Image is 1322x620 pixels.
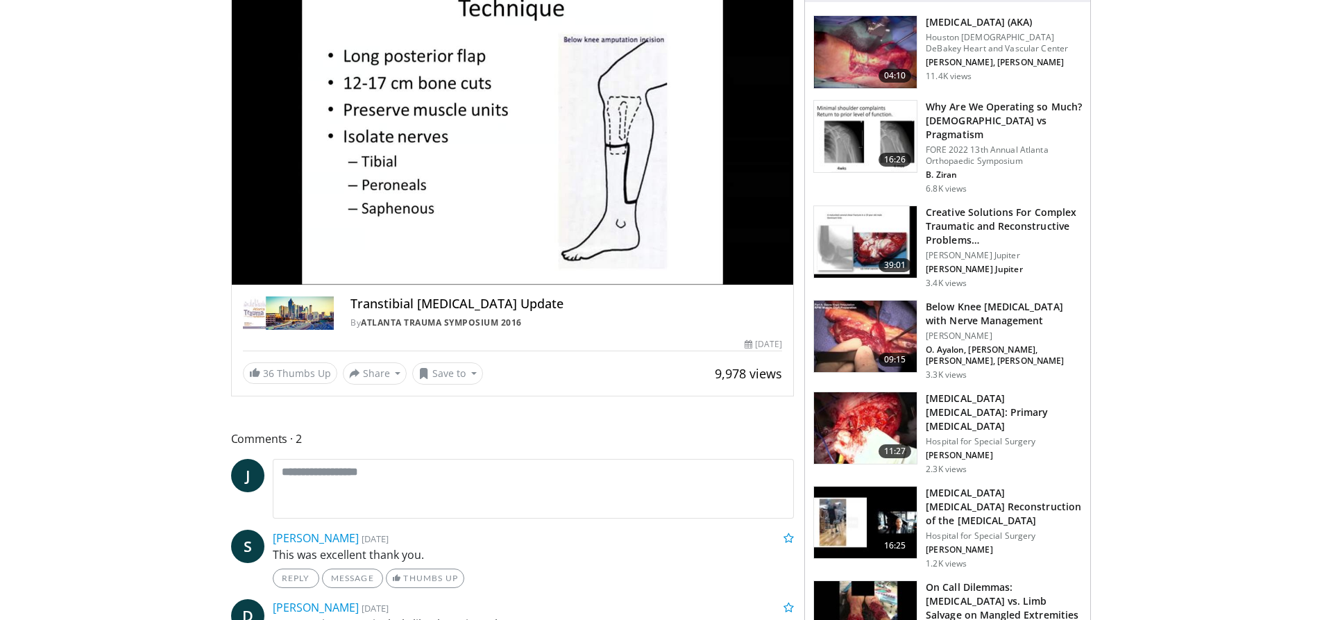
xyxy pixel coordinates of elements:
img: 4075178f-0485-4c93-bf7a-dd164c9bddd9.150x105_q85_crop-smart_upscale.jpg [814,301,917,373]
h3: Creative Solutions For Complex Traumatic and Reconstructive Problems… [926,206,1082,247]
button: Share [343,362,407,385]
p: 2.3K views [926,464,967,475]
p: 6.8K views [926,183,967,194]
div: [DATE] [745,338,782,351]
p: [PERSON_NAME], [PERSON_NAME] [926,57,1082,68]
h3: Below Knee [MEDICAL_DATA] with Nerve Management [926,300,1082,328]
p: 3.3K views [926,369,967,380]
a: S [231,530,264,563]
span: 04:10 [879,69,912,83]
p: [PERSON_NAME] [926,330,1082,342]
p: 11.4K views [926,71,972,82]
a: J [231,459,264,492]
span: 36 [263,367,274,380]
span: 16:26 [879,153,912,167]
a: Message [322,569,383,588]
p: O. Ayalon, [PERSON_NAME], [PERSON_NAME], [PERSON_NAME] [926,344,1082,367]
a: 16:26 Why Are We Operating so Much? [DEMOGRAPHIC_DATA] vs Pragmatism FORE 2022 13th Annual Atlant... [813,100,1082,194]
a: [PERSON_NAME] [273,530,359,546]
span: 39:01 [879,258,912,272]
small: [DATE] [362,533,389,545]
p: 3.4K views [926,278,967,289]
span: Comments 2 [231,430,795,448]
button: Save to [412,362,483,385]
small: [DATE] [362,602,389,614]
p: [PERSON_NAME] Jupiter [926,250,1082,261]
p: Hospital for Special Surgery [926,436,1082,447]
img: e5106453-9f76-4a09-be10-9c893436b880.150x105_q85_crop-smart_upscale.jpg [814,392,917,464]
img: Atlanta Trauma Symposium 2016 [243,296,334,330]
span: 11:27 [879,444,912,458]
a: 11:27 [MEDICAL_DATA] [MEDICAL_DATA]: Primary [MEDICAL_DATA] Hospital for Special Surgery [PERSON_... [813,392,1082,475]
h3: [MEDICAL_DATA] [MEDICAL_DATA]: Primary [MEDICAL_DATA] [926,392,1082,433]
a: Thumbs Up [386,569,464,588]
h3: Why Are We Operating so Much? [DEMOGRAPHIC_DATA] vs Pragmatism [926,100,1082,142]
h3: [MEDICAL_DATA] (AKA) [926,15,1082,29]
p: B. Ziran [926,169,1082,181]
a: Reply [273,569,319,588]
img: dd278d4f-be59-4607-9cdd-c9a8ebe87039.150x105_q85_crop-smart_upscale.jpg [814,16,917,88]
a: [PERSON_NAME] [273,600,359,615]
span: 09:15 [879,353,912,367]
img: 532e59bd-e831-4b9f-98bc-fbe2839454c6.150x105_q85_crop-smart_upscale.jpg [814,487,917,559]
p: FORE 2022 13th Annual Atlanta Orthopaedic Symposium [926,144,1082,167]
p: Houston [DEMOGRAPHIC_DATA] DeBakey Heart and Vascular Center [926,32,1082,54]
a: 16:25 [MEDICAL_DATA] [MEDICAL_DATA] Reconstruction of the [MEDICAL_DATA] Hospital for Special Sur... [813,486,1082,569]
img: 99079dcb-b67f-40ef-8516-3995f3d1d7db.150x105_q85_crop-smart_upscale.jpg [814,101,917,173]
a: 39:01 Creative Solutions For Complex Traumatic and Reconstructive Problems… [PERSON_NAME] Jupiter... [813,206,1082,289]
img: d4e3069d-b54d-4211-8b60-60b49490d956.150x105_q85_crop-smart_upscale.jpg [814,206,917,278]
a: Atlanta Trauma Symposium 2016 [361,317,522,328]
h3: [MEDICAL_DATA] [MEDICAL_DATA] Reconstruction of the [MEDICAL_DATA] [926,486,1082,528]
a: 04:10 [MEDICAL_DATA] (AKA) Houston [DEMOGRAPHIC_DATA] DeBakey Heart and Vascular Center [PERSON_N... [813,15,1082,89]
h4: Transtibial [MEDICAL_DATA] Update [350,296,782,312]
p: This was excellent thank you. [273,546,795,563]
a: 36 Thumbs Up [243,362,337,384]
span: 9,978 views [715,365,782,382]
div: By [350,317,782,329]
p: [PERSON_NAME] [926,544,1082,555]
span: 16:25 [879,539,912,553]
a: 09:15 Below Knee [MEDICAL_DATA] with Nerve Management [PERSON_NAME] O. Ayalon, [PERSON_NAME], [PE... [813,300,1082,380]
p: 1.2K views [926,558,967,569]
p: [PERSON_NAME] Jupiter [926,264,1082,275]
p: [PERSON_NAME] [926,450,1082,461]
p: Hospital for Special Surgery [926,530,1082,542]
